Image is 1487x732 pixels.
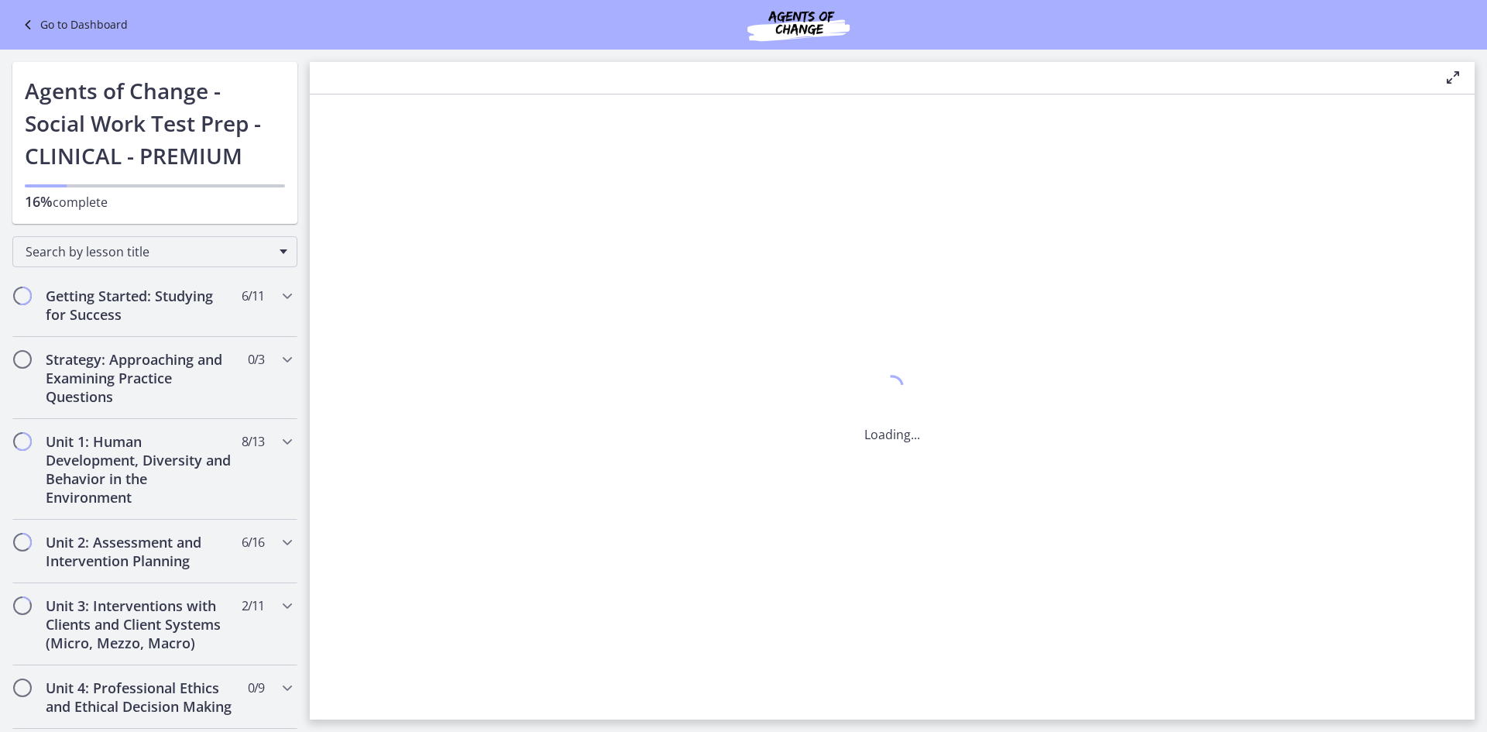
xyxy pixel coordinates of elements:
[26,243,272,260] span: Search by lesson title
[242,287,264,305] span: 6 / 11
[706,6,891,43] img: Agents of Change
[46,350,235,406] h2: Strategy: Approaching and Examining Practice Questions
[12,236,297,267] div: Search by lesson title
[242,533,264,552] span: 6 / 16
[864,371,920,407] div: 1
[248,679,264,697] span: 0 / 9
[46,533,235,570] h2: Unit 2: Assessment and Intervention Planning
[242,432,264,451] span: 8 / 13
[242,596,264,615] span: 2 / 11
[19,15,128,34] a: Go to Dashboard
[25,74,285,172] h1: Agents of Change - Social Work Test Prep - CLINICAL - PREMIUM
[46,287,235,324] h2: Getting Started: Studying for Success
[25,192,53,211] span: 16%
[46,432,235,507] h2: Unit 1: Human Development, Diversity and Behavior in the Environment
[25,192,285,211] p: complete
[46,596,235,652] h2: Unit 3: Interventions with Clients and Client Systems (Micro, Mezzo, Macro)
[46,679,235,716] h2: Unit 4: Professional Ethics and Ethical Decision Making
[248,350,264,369] span: 0 / 3
[864,425,920,444] p: Loading...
